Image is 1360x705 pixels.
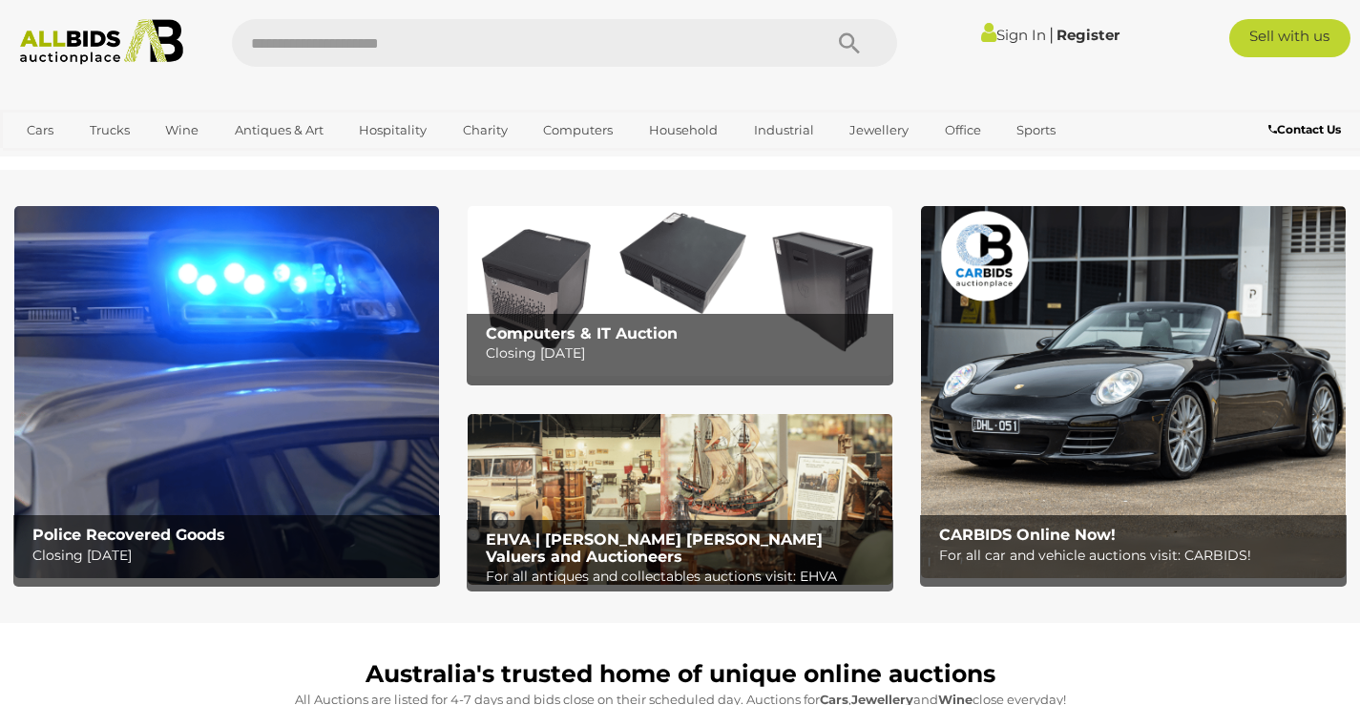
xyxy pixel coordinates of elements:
[346,114,439,146] a: Hospitality
[468,414,892,584] a: EHVA | Evans Hastings Valuers and Auctioneers EHVA | [PERSON_NAME] [PERSON_NAME] Valuers and Auct...
[486,342,884,365] p: Closing [DATE]
[742,114,826,146] a: Industrial
[802,19,897,67] button: Search
[1004,114,1068,146] a: Sports
[32,544,430,568] p: Closing [DATE]
[981,26,1046,44] a: Sign In
[450,114,520,146] a: Charity
[939,544,1337,568] p: For all car and vehicle auctions visit: CARBIDS!
[468,206,892,376] a: Computers & IT Auction Computers & IT Auction Closing [DATE]
[14,206,439,578] img: Police Recovered Goods
[468,414,892,584] img: EHVA | Evans Hastings Valuers and Auctioneers
[531,114,625,146] a: Computers
[932,114,994,146] a: Office
[32,526,225,544] b: Police Recovered Goods
[939,526,1116,544] b: CARBIDS Online Now!
[486,530,823,566] b: EHVA | [PERSON_NAME] [PERSON_NAME] Valuers and Auctioneers
[1049,24,1054,45] span: |
[77,114,142,146] a: Trucks
[637,114,730,146] a: Household
[468,206,892,376] img: Computers & IT Auction
[14,206,439,578] a: Police Recovered Goods Police Recovered Goods Closing [DATE]
[1057,26,1119,44] a: Register
[486,565,884,589] p: For all antiques and collectables auctions visit: EHVA
[921,206,1346,578] img: CARBIDS Online Now!
[486,324,678,342] b: Computers & IT Auction
[153,114,211,146] a: Wine
[1268,119,1346,140] a: Contact Us
[1268,122,1341,136] b: Contact Us
[921,206,1346,578] a: CARBIDS Online Now! CARBIDS Online Now! For all car and vehicle auctions visit: CARBIDS!
[14,114,66,146] a: Cars
[222,114,336,146] a: Antiques & Art
[1229,19,1351,57] a: Sell with us
[24,661,1336,688] h1: Australia's trusted home of unique online auctions
[10,19,193,65] img: Allbids.com.au
[837,114,921,146] a: Jewellery
[14,146,175,177] a: [GEOGRAPHIC_DATA]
